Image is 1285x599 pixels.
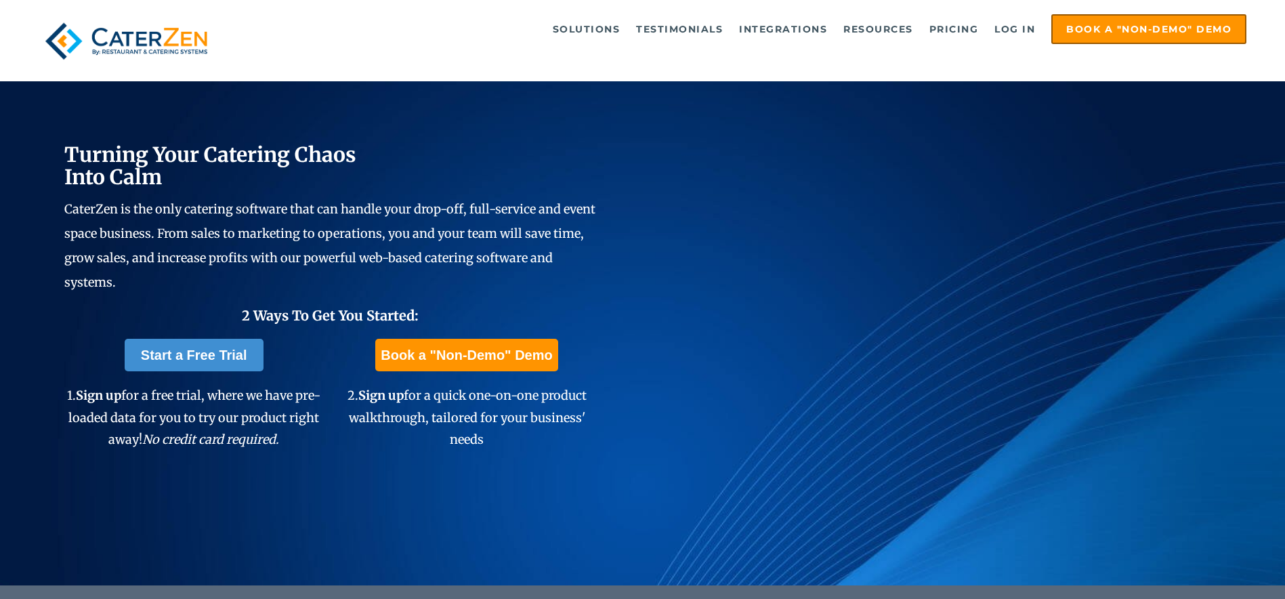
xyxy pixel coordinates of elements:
[629,16,730,43] a: Testimonials
[64,142,356,190] span: Turning Your Catering Chaos Into Calm
[242,307,419,324] span: 2 Ways To Get You Started:
[988,16,1042,43] a: Log in
[67,388,320,447] span: 1. for a free trial, where we have pre-loaded data for you to try our product right away!
[76,388,121,403] span: Sign up
[347,388,587,447] span: 2. for a quick one-on-one product walkthrough, tailored for your business' needs
[64,201,595,290] span: CaterZen is the only catering software that can handle your drop-off, full-service and event spac...
[1051,14,1246,44] a: Book a "Non-Demo" Demo
[732,16,834,43] a: Integrations
[375,339,557,371] a: Book a "Non-Demo" Demo
[39,14,214,68] img: caterzen
[546,16,627,43] a: Solutions
[142,432,279,447] em: No credit card required.
[245,14,1246,44] div: Navigation Menu
[1164,546,1270,584] iframe: Help widget launcher
[837,16,920,43] a: Resources
[923,16,986,43] a: Pricing
[358,388,404,403] span: Sign up
[125,339,264,371] a: Start a Free Trial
